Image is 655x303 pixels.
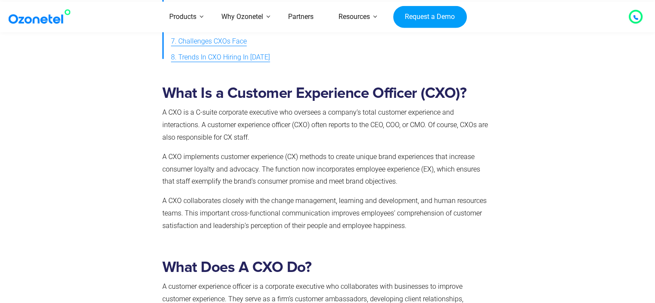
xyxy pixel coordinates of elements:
[162,106,489,144] p: A CXO is a C-suite corporate executive who oversees a company’s total customer experience and int...
[162,84,489,102] h2: What Is a Customer Experience Officer (CXO)?
[171,34,247,50] a: 7. Challenges CXOs Face
[276,2,326,32] a: Partners
[209,2,276,32] a: Why Ozonetel
[157,2,209,32] a: Products
[162,151,489,188] p: A CXO implements customer experience (CX) methods to create unique brand experiences that increas...
[171,51,270,64] span: 8. Trends In CXO Hiring In [DATE]
[171,35,247,48] span: 7. Challenges CXOs Face
[162,195,489,232] p: A CXO collaborates closely with the change management, learning and development, and human resour...
[162,259,489,276] h2: What Does A CXO Do?
[171,50,270,66] a: 8. Trends In CXO Hiring In [DATE]
[326,2,382,32] a: Resources
[393,6,467,28] a: Request a Demo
